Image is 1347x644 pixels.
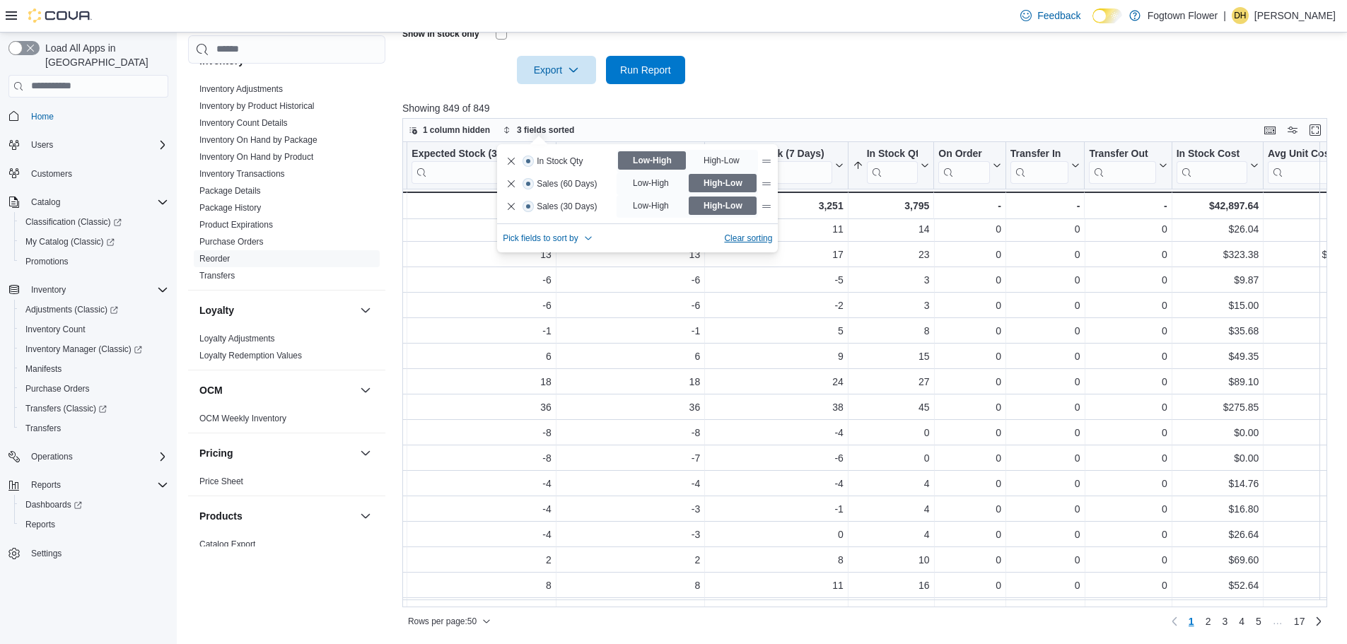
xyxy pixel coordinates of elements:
[25,194,168,211] span: Catalog
[1148,7,1218,24] p: Fogtown Flower
[3,106,174,127] button: Home
[938,221,1001,238] div: 0
[14,418,174,438] button: Transfers
[867,147,919,183] div: In Stock Qty
[938,373,1001,390] div: 0
[25,448,168,465] span: Operations
[199,219,273,230] span: Product Expirations
[31,479,61,491] span: Reports
[1010,197,1080,214] div: -
[14,252,174,271] button: Promotions
[709,348,844,365] div: 9
[938,271,1001,288] div: 0
[1222,614,1228,628] span: 3
[1010,373,1080,390] div: 0
[633,150,672,171] span: Low-High
[199,303,354,317] button: Loyalty
[263,271,402,288] div: -6
[25,304,118,315] span: Adjustments (Classic)
[199,118,288,128] a: Inventory Count Details
[25,107,168,125] span: Home
[25,165,168,182] span: Customers
[25,544,168,562] span: Settings
[20,321,168,338] span: Inventory Count
[423,124,490,136] span: 1 column hidden
[25,448,78,465] button: Operations
[1307,122,1324,139] button: Enter fullscreen
[1268,147,1341,160] div: Avg Unit Cost
[25,499,82,510] span: Dashboards
[1092,8,1122,23] input: Dark Mode
[20,213,127,230] a: Classification (Classic)
[199,303,234,317] h3: Loyalty
[20,253,168,270] span: Promotions
[1189,614,1194,628] span: 1
[8,100,168,601] nav: Complex example
[25,281,71,298] button: Inventory
[1089,221,1167,238] div: 0
[761,156,772,167] div: Drag handle
[709,197,844,214] div: 3,251
[867,147,919,160] div: In Stock Qty
[199,539,255,549] a: Catalog Export
[25,136,59,153] button: Users
[1177,147,1247,183] div: In Stock Cost
[14,359,174,379] button: Manifests
[1089,197,1167,214] div: -
[853,399,930,416] div: 45
[1177,297,1259,314] div: $15.00
[1177,373,1259,390] div: $89.10
[357,52,374,69] button: Inventory
[853,271,930,288] div: 3
[20,380,168,397] span: Purchase Orders
[402,28,479,40] label: Show in stock only
[503,198,520,215] button: Remove Sales (30 Days) from data grid sort
[704,150,742,171] span: High-Low
[14,379,174,399] button: Purchase Orders
[199,152,313,162] a: Inventory On Hand by Product
[617,195,687,216] label: Low-High
[199,237,264,247] a: Purchase Orders
[412,147,540,183] div: Expected Stock (30 Days)
[199,100,315,112] span: Inventory by Product Historical
[357,508,374,525] button: Products
[20,496,168,513] span: Dashboards
[709,399,844,416] div: 38
[503,153,520,170] button: Remove In Stock Qty from data grid sort
[25,519,55,530] span: Reports
[263,348,402,365] div: 6
[853,348,930,365] div: 15
[199,333,275,344] span: Loyalty Adjustments
[31,284,66,295] span: Inventory
[3,280,174,300] button: Inventory
[709,147,832,183] div: Expected Stock (7 Days)
[263,322,402,339] div: -1
[1089,147,1155,160] div: Transfer Out
[724,233,772,244] span: Clear sorting
[561,373,700,390] div: 18
[199,271,235,281] a: Transfers
[1256,614,1261,628] span: 5
[1200,610,1217,633] a: Page 2 of 17
[14,399,174,418] a: Transfers (Classic)
[199,185,261,197] span: Package Details
[412,373,551,390] div: 18
[1239,614,1244,628] span: 4
[199,220,273,230] a: Product Expirations
[1015,1,1086,30] a: Feedback
[412,147,540,160] div: Expected Stock (30 Days)
[1010,322,1080,339] div: 0
[199,151,313,163] span: Inventory On Hand by Product
[1261,122,1278,139] button: Keyboard shortcuts
[408,616,477,627] span: Rows per page : 50
[561,399,700,416] div: 36
[853,246,930,263] div: 23
[412,246,551,263] div: 13
[25,476,168,493] span: Reports
[25,476,66,493] button: Reports
[1177,399,1259,416] div: $275.85
[761,178,772,189] div: Drag handle
[1177,197,1259,214] div: $42,897.64
[263,399,402,416] div: 36
[40,41,168,69] span: Load All Apps in [GEOGRAPHIC_DATA]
